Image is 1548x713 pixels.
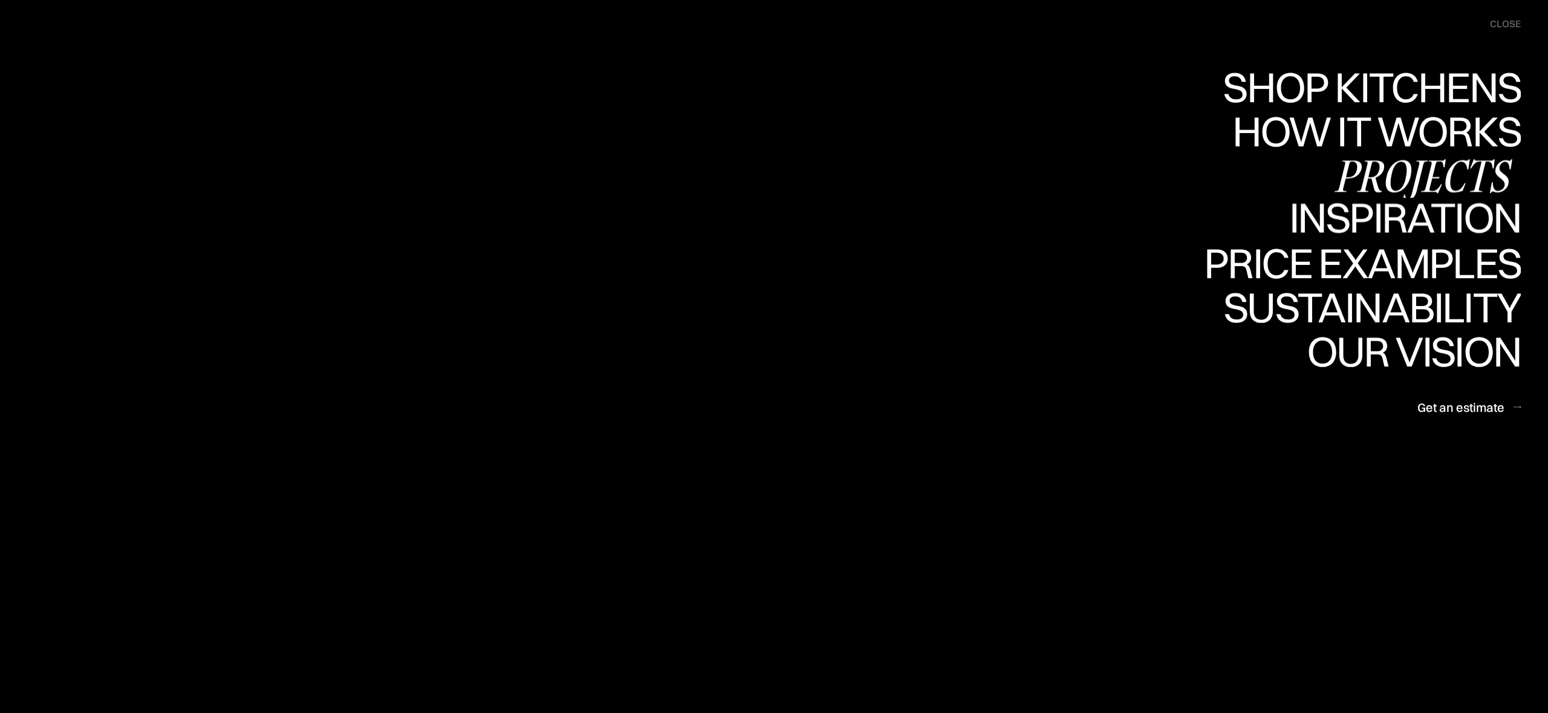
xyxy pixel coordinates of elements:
div: Shop Kitchens [1217,66,1521,108]
div: Our vision [1296,373,1521,415]
div: Sustainability [1213,328,1521,371]
a: Get an estimate [1417,392,1521,422]
div: Our vision [1296,330,1521,373]
div: How it works [1229,110,1521,152]
div: Inspiration [1272,239,1521,281]
div: Projects [1325,154,1521,197]
a: InspirationInspiration [1272,198,1521,242]
div: close [1490,18,1521,31]
div: Get an estimate [1417,399,1504,415]
div: Sustainability [1213,286,1521,328]
a: How it worksHow it works [1229,110,1521,154]
div: Shop Kitchens [1217,108,1521,151]
div: Inspiration [1272,197,1521,239]
a: Price examplesPrice examples [1204,242,1521,286]
div: menu [1478,12,1521,36]
div: Price examples [1204,242,1521,284]
a: Shop KitchensShop Kitchens [1217,66,1521,110]
div: How it works [1229,152,1521,195]
a: Our visionOur vision [1296,330,1521,374]
a: ProjectsProjects [1325,154,1521,198]
div: Price examples [1204,284,1521,327]
a: SustainabilitySustainability [1213,286,1521,330]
